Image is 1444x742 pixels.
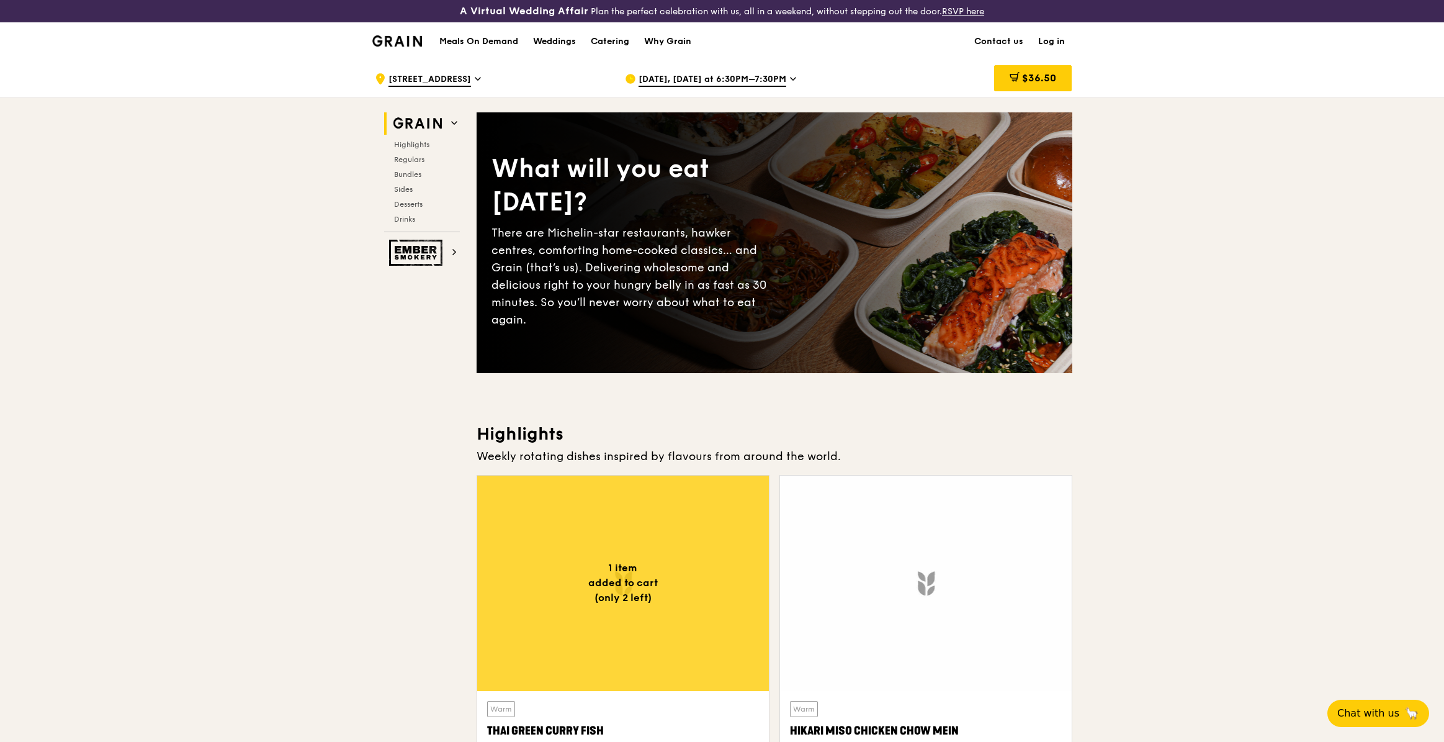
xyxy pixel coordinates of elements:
a: Catering [583,23,637,60]
span: Regulars [394,155,424,164]
div: Hikari Miso Chicken Chow Mein [790,722,1062,740]
span: Bundles [394,170,421,179]
a: Why Grain [637,23,699,60]
span: Desserts [394,200,423,209]
div: Warm [790,701,818,717]
div: Weddings [533,23,576,60]
span: [STREET_ADDRESS] [388,73,471,87]
span: Drinks [394,215,415,224]
div: Catering [591,23,629,60]
a: RSVP here [942,6,984,17]
div: Weekly rotating dishes inspired by flavours from around the world. [477,448,1072,465]
a: Weddings [526,23,583,60]
h3: A Virtual Wedding Affair [460,5,588,17]
img: Grain web logo [389,112,446,135]
a: Log in [1031,23,1072,60]
a: GrainGrain [372,22,423,59]
span: Chat with us [1337,706,1399,721]
span: Highlights [394,140,429,149]
button: Chat with us🦙 [1327,700,1429,727]
div: Why Grain [644,23,691,60]
h1: Meals On Demand [439,35,518,48]
span: 🦙 [1404,706,1419,721]
div: Warm [487,701,515,717]
div: Thai Green Curry Fish [487,722,759,740]
div: There are Michelin-star restaurants, hawker centres, comforting home-cooked classics… and Grain (... [491,224,774,328]
div: What will you eat [DATE]? [491,152,774,219]
div: Plan the perfect celebration with us, all in a weekend, without stepping out the door. [365,5,1080,17]
img: Ember Smokery web logo [389,240,446,266]
span: [DATE], [DATE] at 6:30PM–7:30PM [639,73,786,87]
img: Grain [372,35,423,47]
span: Sides [394,185,413,194]
h3: Highlights [477,423,1072,445]
span: $36.50 [1022,72,1056,84]
a: Contact us [967,23,1031,60]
